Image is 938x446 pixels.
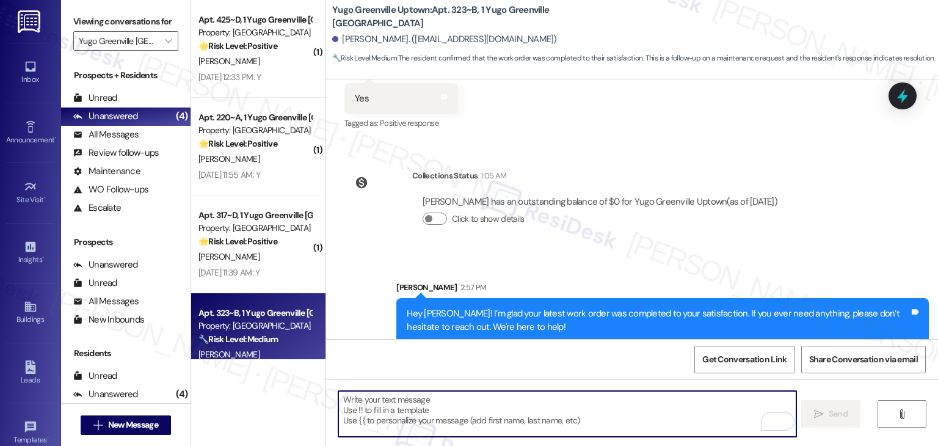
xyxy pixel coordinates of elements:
[73,370,117,382] div: Unread
[702,353,787,366] span: Get Conversation Link
[73,147,159,159] div: Review follow-ups
[355,92,369,105] div: Yes
[396,281,929,298] div: [PERSON_NAME]
[93,420,103,430] i: 
[73,165,140,178] div: Maintenance
[198,209,311,222] div: Apt. 317~D, 1 Yugo Greenville [GEOGRAPHIC_DATA]
[423,196,777,208] div: [PERSON_NAME] has an outstanding balance of $0 for Yugo Greenville Uptown (as of [DATE])
[73,92,117,104] div: Unread
[44,194,46,202] span: •
[108,419,158,431] span: New Message
[198,124,311,137] div: Property: [GEOGRAPHIC_DATA] [GEOGRAPHIC_DATA]
[344,114,458,132] div: Tagged as:
[198,307,311,320] div: Apt. 323~B, 1 Yugo Greenville [GEOGRAPHIC_DATA]
[809,353,918,366] span: Share Conversation via email
[81,415,171,435] button: New Message
[73,313,144,326] div: New Inbounds
[73,388,138,401] div: Unanswered
[73,183,148,196] div: WO Follow-ups
[198,138,277,149] strong: 🌟 Risk Level: Positive
[338,391,796,437] textarea: To enrich screen reader interactions, please activate Accessibility in Grammarly extension settings
[198,267,260,278] div: [DATE] 11:39 AM: Y
[73,258,138,271] div: Unanswered
[73,110,138,123] div: Unanswered
[198,251,260,262] span: [PERSON_NAME]
[54,134,56,142] span: •
[198,71,261,82] div: [DATE] 12:33 PM: Y
[173,385,191,404] div: (4)
[694,346,794,373] button: Get Conversation Link
[6,296,55,329] a: Buildings
[412,169,478,182] div: Collections Status
[801,346,926,373] button: Share Conversation via email
[173,107,191,126] div: (4)
[47,434,49,442] span: •
[42,254,44,262] span: •
[198,26,311,39] div: Property: [GEOGRAPHIC_DATA] [GEOGRAPHIC_DATA]
[332,4,576,30] b: Yugo Greenville Uptown: Apt. 323~B, 1 Yugo Greenville [GEOGRAPHIC_DATA]
[198,349,260,360] span: [PERSON_NAME]
[332,53,397,63] strong: 🔧 Risk Level: Medium
[814,409,823,419] i: 
[198,40,277,51] strong: 🌟 Risk Level: Positive
[79,31,159,51] input: All communities
[198,56,260,67] span: [PERSON_NAME]
[198,13,311,26] div: Apt. 425~D, 1 Yugo Greenville [GEOGRAPHIC_DATA]
[380,118,438,128] span: Positive response
[6,177,55,210] a: Site Visit •
[198,169,260,180] div: [DATE] 11:55 AM: Y
[73,295,139,308] div: All Messages
[478,169,506,182] div: 1:05 AM
[332,33,557,46] div: [PERSON_NAME]. ([EMAIL_ADDRESS][DOMAIN_NAME])
[73,128,139,141] div: All Messages
[332,52,935,65] span: : The resident confirmed that the work order was completed to their satisfaction. This is a follo...
[407,307,909,334] div: Hey [PERSON_NAME]! I’m glad your latest work order was completed to your satisfaction. If you eve...
[61,69,191,82] div: Prospects + Residents
[61,236,191,249] div: Prospects
[73,277,117,290] div: Unread
[198,222,311,235] div: Property: [GEOGRAPHIC_DATA] [GEOGRAPHIC_DATA]
[457,281,486,294] div: 2:57 PM
[452,213,524,225] label: Click to show details
[18,10,43,33] img: ResiDesk Logo
[801,400,860,428] button: Send
[6,357,55,390] a: Leads
[6,56,55,89] a: Inbox
[198,111,311,124] div: Apt. 220~A, 1 Yugo Greenville [GEOGRAPHIC_DATA]
[829,408,848,420] span: Send
[198,236,277,247] strong: 🌟 Risk Level: Positive
[198,334,278,345] strong: 🔧 Risk Level: Medium
[61,347,191,360] div: Residents
[198,153,260,164] span: [PERSON_NAME]
[73,12,178,31] label: Viewing conversations for
[897,409,906,419] i: 
[73,202,121,214] div: Escalate
[198,320,311,332] div: Property: [GEOGRAPHIC_DATA] [GEOGRAPHIC_DATA]
[6,236,55,269] a: Insights •
[165,36,172,46] i: 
